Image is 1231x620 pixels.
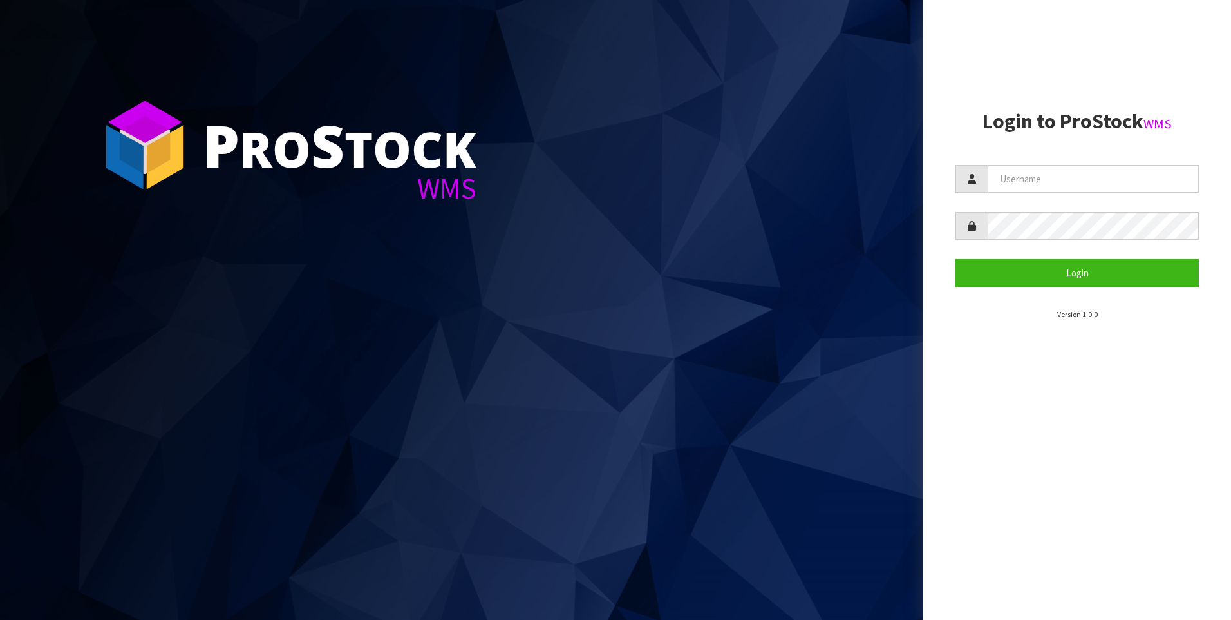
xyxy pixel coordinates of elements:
[955,259,1199,287] button: Login
[955,110,1199,133] h2: Login to ProStock
[203,174,476,203] div: WMS
[311,106,344,184] span: S
[1057,309,1098,319] small: Version 1.0.0
[97,97,193,193] img: ProStock Cube
[1143,115,1172,132] small: WMS
[988,165,1199,193] input: Username
[203,106,240,184] span: P
[203,116,476,174] div: ro tock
